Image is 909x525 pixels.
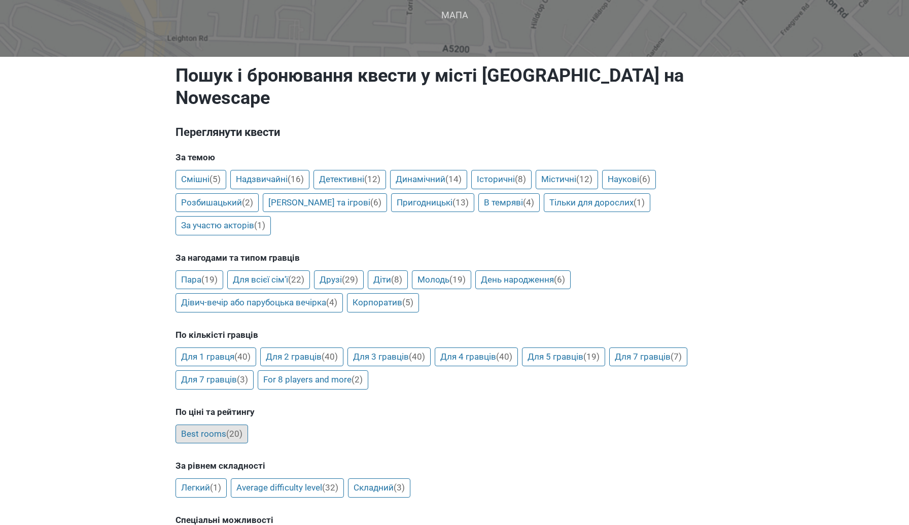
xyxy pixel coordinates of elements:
[347,347,431,367] a: Для 3 гравців(40)
[475,270,571,290] a: День народження(6)
[231,478,344,498] a: Average difficulty level(32)
[536,170,598,189] a: Містичні(12)
[576,174,592,184] span: (12)
[322,482,338,493] span: (32)
[176,216,271,235] a: За участю акторів(1)
[602,170,656,189] a: Наукові(6)
[347,293,419,312] a: Корпоратив(5)
[176,193,259,213] a: Розбишацький(2)
[402,297,413,307] span: (5)
[412,270,471,290] a: Молодь(19)
[288,174,304,184] span: (16)
[368,270,408,290] a: Діти(8)
[237,374,248,384] span: (3)
[370,197,381,207] span: (6)
[342,274,358,285] span: (29)
[391,274,402,285] span: (8)
[230,170,309,189] a: Надзвичайні(16)
[515,174,526,184] span: (8)
[176,152,733,162] h5: За темою
[348,478,410,498] a: Складний(3)
[322,352,338,362] span: (40)
[176,253,733,263] h5: За нагодами та типом гравців
[634,197,645,207] span: (1)
[449,274,466,285] span: (19)
[176,347,256,367] a: Для 1 гравця(40)
[326,297,337,307] span: (4)
[176,425,248,444] a: Best rooms(20)
[478,193,540,213] a: В темряві(4)
[176,124,733,141] h3: Переглянути квести
[209,174,221,184] span: (5)
[254,220,265,230] span: (1)
[176,461,733,471] h5: За рівнем складності
[409,352,425,362] span: (40)
[176,515,733,525] h5: Спеціальні можливості
[176,293,343,312] a: Дівич-вечір або парубоцька вечірка(4)
[554,274,565,285] span: (6)
[227,270,310,290] a: Для всієї сім'ї(22)
[544,193,650,213] a: Тільки для дорослих(1)
[234,352,251,362] span: (40)
[313,170,386,189] a: Детективні(12)
[226,429,242,439] span: (20)
[445,174,462,184] span: (14)
[452,197,469,207] span: (13)
[391,193,474,213] a: Пригодницькі(13)
[258,370,368,390] a: For 8 players and more(2)
[176,64,733,109] h1: Пошук і бронювання квести у місті [GEOGRAPHIC_DATA] на Nowescape
[523,197,534,207] span: (4)
[583,352,600,362] span: (19)
[352,374,363,384] span: (2)
[671,352,682,362] span: (7)
[471,170,532,189] a: Історичні(8)
[176,270,223,290] a: Пара(19)
[314,270,364,290] a: Друзі(29)
[435,347,518,367] a: Для 4 гравців(40)
[176,170,226,189] a: Смішні(5)
[496,352,512,362] span: (40)
[639,174,650,184] span: (6)
[242,197,253,207] span: (2)
[288,274,304,285] span: (22)
[210,482,221,493] span: (1)
[390,170,467,189] a: Динамічний(14)
[176,330,733,340] h5: По кількісті гравців
[522,347,605,367] a: Для 5 гравців(19)
[263,193,387,213] a: [PERSON_NAME] та ігрові(6)
[609,347,687,367] a: Для 7 гравців(7)
[364,174,380,184] span: (12)
[394,482,405,493] span: (3)
[176,370,254,390] a: Для 7 гравців(3)
[176,478,227,498] a: Легкий(1)
[260,347,343,367] a: Для 2 гравців(40)
[201,274,218,285] span: (19)
[176,407,733,417] h5: По ціні та рейтингу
